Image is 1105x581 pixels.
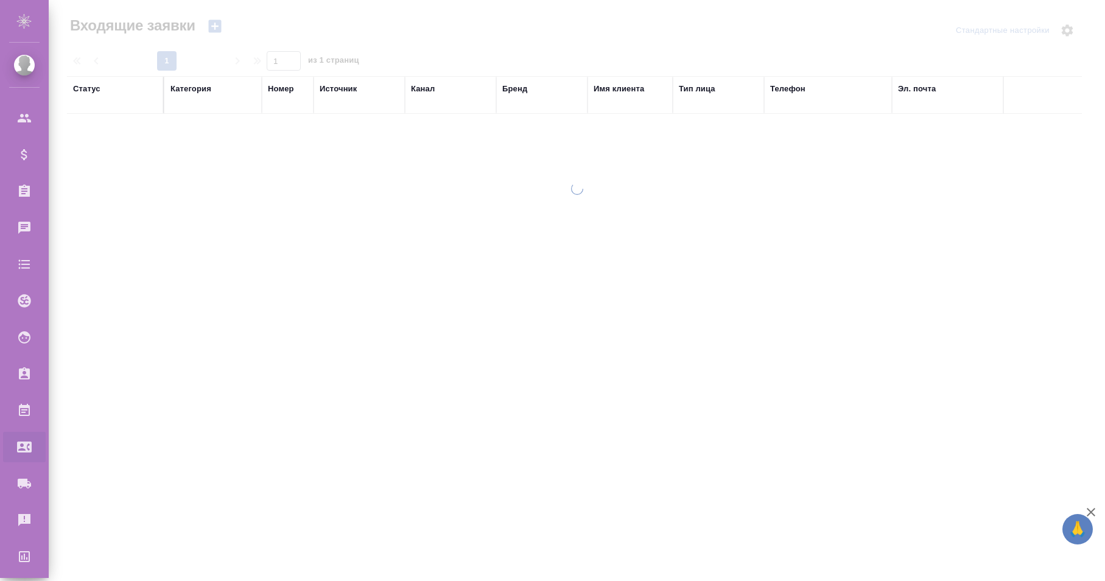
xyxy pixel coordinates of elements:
[679,83,715,95] div: Тип лица
[73,83,100,95] div: Статус
[1067,516,1088,542] span: 🙏
[770,83,805,95] div: Телефон
[320,83,357,95] div: Источник
[898,83,936,95] div: Эл. почта
[594,83,644,95] div: Имя клиента
[411,83,435,95] div: Канал
[170,83,211,95] div: Категория
[502,83,527,95] div: Бренд
[1062,514,1093,544] button: 🙏
[268,83,294,95] div: Номер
